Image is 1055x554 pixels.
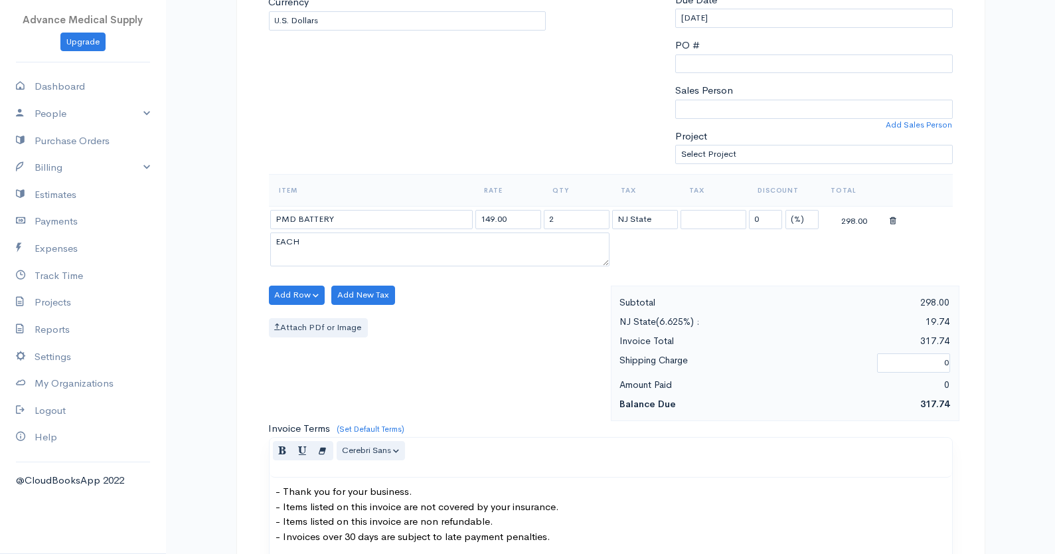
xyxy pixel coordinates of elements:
th: Rate [474,174,542,206]
button: Add Row [269,286,325,305]
a: (Set Default Terms) [337,424,405,434]
div: Invoice Total [613,333,785,349]
label: Sales Person [675,83,733,98]
span: 317.74 [921,398,950,410]
div: 298.00 [822,211,888,228]
button: Bold (CTRL+B) [273,441,293,460]
div: Subtotal [613,294,785,311]
button: Font Family [337,441,406,460]
th: Total [821,174,889,206]
button: Add New Tax [331,286,395,305]
label: PO # [675,38,700,53]
div: Shipping Charge [613,352,871,374]
label: Project [675,129,707,144]
button: Underline (CTRL+U) [293,441,313,460]
span: Advance Medical Supply [23,13,143,26]
span: Cerebri Sans [343,444,392,456]
div: 0 [785,377,957,393]
label: Attach PDf or Image [269,318,368,337]
div: 298.00 [785,294,957,311]
label: Invoice Terms [269,421,331,436]
div: 19.74 [785,314,957,330]
th: Tax [679,174,748,206]
input: dd-mm-yyyy [675,9,953,28]
div: @CloudBooksApp 2022 [16,473,150,488]
button: Remove Font Style (CTRL+\) [313,441,333,460]
div: 317.74 [785,333,957,349]
th: Discount [748,174,821,206]
div: NJ State(6.625%) : [613,314,785,330]
a: Add Sales Person [886,119,953,131]
input: Item Name [270,210,473,229]
th: Qty [542,174,611,206]
th: Tax [611,174,679,206]
th: Item [269,174,474,206]
div: Amount Paid [613,377,785,393]
a: Upgrade [60,33,106,52]
strong: Balance Due [620,398,677,410]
